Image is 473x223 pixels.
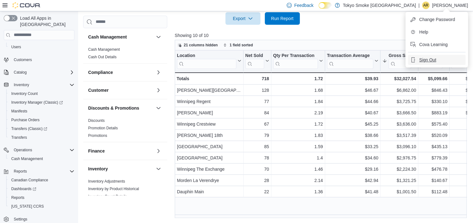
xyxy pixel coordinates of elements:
[177,109,241,117] div: [PERSON_NAME]
[155,147,162,155] button: Finance
[177,188,241,195] div: Dauphin Main
[420,109,447,117] div: $883.19
[11,186,36,191] span: Dashboards
[419,29,428,35] span: Help
[9,125,50,132] a: Transfers (Classic)
[11,168,74,175] span: Reports
[14,57,32,62] span: Customers
[11,146,35,154] button: Operations
[177,86,241,94] div: [PERSON_NAME][GEOGRAPHIC_DATA]
[11,146,74,154] span: Operations
[422,2,430,9] div: Ashlee Riruako
[88,34,127,40] h3: Cash Management
[9,134,74,141] span: Transfers
[343,2,416,9] p: Tokyo Smoke [GEOGRAPHIC_DATA]
[327,132,378,139] div: $38.66
[11,178,48,183] span: Canadian Compliance
[155,86,162,94] button: Customer
[175,41,220,49] button: 21 columns hidden
[177,120,241,128] div: Winnipeg Crestview
[245,98,269,105] div: 77
[382,132,416,139] div: $3,517.39
[177,132,241,139] div: [PERSON_NAME] 18th
[88,148,153,154] button: Finance
[6,124,77,133] a: Transfers (Classic)
[245,53,264,69] div: Net Sold
[11,215,30,223] a: Settings
[88,47,120,52] a: Cash Management
[420,53,447,69] button: Cash
[177,154,241,162] div: [GEOGRAPHIC_DATA]
[1,146,77,154] button: Operations
[327,98,378,105] div: $44.66
[1,68,77,77] button: Catalog
[221,41,255,49] button: 1 field sorted
[9,134,29,141] a: Transfers
[419,41,448,48] span: Cova Learning
[9,176,74,184] span: Canadian Compliance
[382,109,416,117] div: $3,666.50
[273,109,323,117] div: 2.19
[83,46,167,63] div: Cash Management
[11,69,74,76] span: Catalog
[14,148,32,153] span: Operations
[88,194,127,199] span: Inventory Count Details
[155,104,162,112] button: Discounts & Promotions
[6,98,77,107] a: Inventory Manager (Classic)
[9,155,45,163] a: Cash Management
[265,12,300,25] button: Run Report
[177,98,241,105] div: Winnipeg Regent
[88,105,153,111] button: Discounts & Promotions
[420,143,447,150] div: $435.13
[155,69,162,76] button: Compliance
[419,16,455,23] span: Change Password
[9,185,39,193] a: Dashboards
[88,118,105,123] a: Discounts
[88,34,153,40] button: Cash Management
[177,53,241,69] button: Location
[88,166,108,172] h3: Inventory
[14,217,27,222] span: Settings
[327,86,378,94] div: $46.67
[382,165,416,173] div: $2,224.30
[83,117,167,142] div: Discounts & Promotions
[88,133,107,138] a: Promotions
[13,2,41,8] img: Cova
[382,177,416,184] div: $1,321.25
[88,179,125,184] a: Inventory Adjustments
[245,154,269,162] div: 78
[1,80,77,89] button: Inventory
[6,133,77,142] button: Transfers
[9,107,30,115] a: Manifests
[88,54,117,60] span: Cash Out Details
[9,194,27,201] a: Reports
[14,70,27,75] span: Catalog
[273,53,318,59] div: Qty Per Transaction
[11,117,40,122] span: Purchase Orders
[88,126,118,130] a: Promotion Details
[155,165,162,173] button: Inventory
[245,53,269,69] button: Net Sold
[11,109,27,114] span: Manifests
[88,105,139,111] h3: Discounts & Promotions
[382,86,416,94] div: $6,862.00
[245,86,269,94] div: 128
[327,188,378,195] div: $41.48
[88,69,153,75] button: Compliance
[9,99,74,106] span: Inventory Manager (Classic)
[382,120,416,128] div: $3,636.00
[245,75,269,82] div: 718
[327,177,378,184] div: $42.94
[271,15,294,22] span: Run Report
[432,2,468,9] p: [PERSON_NAME]
[6,184,77,193] a: Dashboards
[273,132,323,139] div: 1.83
[88,69,113,75] h3: Compliance
[273,143,323,150] div: 1.59
[245,132,269,139] div: 79
[9,90,74,97] span: Inventory Count
[245,177,269,184] div: 28
[14,169,27,174] span: Reports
